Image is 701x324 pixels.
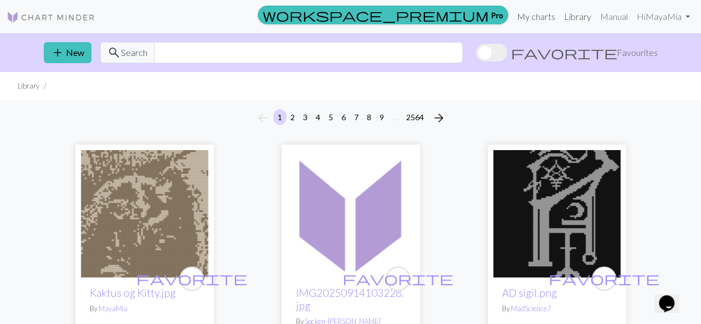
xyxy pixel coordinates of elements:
button: 2564 [402,109,428,125]
label: Show favourites [476,42,658,63]
a: IMG20250914103228.jpg [296,286,404,312]
a: Manual [596,6,632,28]
a: HiMayaMia [632,6,694,28]
button: 9 [375,109,388,125]
a: Kaktus og Kitty.jpg [81,207,208,218]
button: 5 [324,109,337,125]
button: 8 [362,109,376,125]
p: By [502,304,612,314]
a: AD sigil.png [493,207,621,218]
button: 4 [311,109,325,125]
a: Pro [258,6,508,24]
i: favourite [136,268,247,290]
nav: Page navigation [252,109,450,127]
button: favourite [180,266,204,291]
img: Logo [7,11,95,24]
img: Kaktus og Kitty.jpg [81,150,208,277]
button: 3 [299,109,312,125]
button: 1 [273,109,286,125]
i: favourite [342,268,453,290]
a: Library [560,6,596,28]
a: My charts [513,6,560,28]
span: favorite [342,270,453,287]
span: Search [121,46,147,59]
i: favourite [549,268,659,290]
img: IMG20250914103228.jpg [287,150,415,277]
span: workspace_premium [263,7,489,23]
button: favourite [386,266,410,291]
a: MayaMia [99,304,127,313]
i: Next [432,111,446,125]
span: add [51,45,64,60]
button: 6 [337,109,350,125]
li: Library [18,81,39,91]
button: 7 [350,109,363,125]
span: favorite [511,45,617,60]
span: arrow_forward [432,110,446,126]
a: Kaktus og Kitty.jpg [90,286,176,299]
span: favorite [549,270,659,287]
a: IMG20250914103228.jpg [287,207,415,218]
span: favorite [136,270,247,287]
img: AD sigil.png [493,150,621,277]
button: favourite [592,266,616,291]
button: New [44,42,91,63]
p: By [90,304,199,314]
span: search [108,45,121,60]
button: 2 [286,109,299,125]
a: AD sigil.png [502,286,557,299]
iframe: chat widget [654,280,690,313]
button: Next [428,109,450,127]
a: MadScience7 [511,304,551,313]
span: Favourites [617,46,658,59]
